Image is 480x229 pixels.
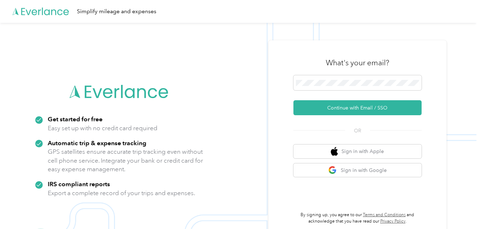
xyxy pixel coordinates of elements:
[345,127,370,134] span: OR
[48,147,203,174] p: GPS satellites ensure accurate trip tracking even without cell phone service. Integrate your bank...
[48,115,103,123] strong: Get started for free
[293,212,422,224] p: By signing up, you agree to our and acknowledge that you have read our .
[48,139,146,147] strong: Automatic trip & expense tracking
[77,7,156,16] div: Simplify mileage and expenses
[380,219,406,224] a: Privacy Policy
[293,163,422,177] button: google logoSign in with Google
[48,180,110,188] strong: IRS compliant reports
[48,124,157,133] p: Easy set up with no credit card required
[293,144,422,158] button: apple logoSign in with Apple
[328,166,337,175] img: google logo
[331,147,338,156] img: apple logo
[48,189,195,198] p: Export a complete record of your trips and expenses.
[363,212,406,218] a: Terms and Conditions
[326,58,389,68] h3: What's your email?
[293,100,422,115] button: Continue with Email / SSO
